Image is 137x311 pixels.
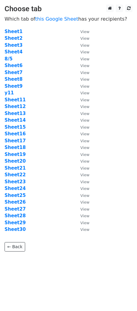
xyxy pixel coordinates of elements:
small: View [80,186,89,191]
small: View [80,91,89,95]
a: Sheet19 [5,152,26,157]
a: Sheet28 [5,213,26,218]
a: Sheet13 [5,111,26,116]
small: View [80,29,89,34]
a: ← Back [5,242,25,252]
small: View [80,104,89,109]
a: View [74,138,89,144]
a: Sheet11 [5,97,26,103]
strong: Sheet8 [5,76,22,82]
a: Sheet1 [5,29,22,34]
small: View [80,125,89,130]
small: View [80,152,89,157]
small: View [80,145,89,150]
a: View [74,206,89,212]
a: Sheet17 [5,138,26,144]
h3: Choose tab [5,5,132,13]
a: View [74,172,89,177]
small: View [80,193,89,198]
strong: Sheet12 [5,104,26,109]
small: View [80,36,89,41]
small: View [80,180,89,184]
a: Sheet3 [5,42,22,48]
small: View [80,77,89,82]
a: this Google Sheet [35,16,78,22]
strong: 8/5 [5,56,12,62]
a: View [74,227,89,232]
small: View [80,132,89,136]
a: View [74,213,89,218]
a: View [74,158,89,164]
a: View [74,186,89,191]
a: View [74,97,89,103]
a: Sheet24 [5,186,26,191]
a: Sheet4 [5,49,22,55]
small: View [80,70,89,75]
a: Sheet18 [5,145,26,150]
a: Sheet30 [5,227,26,232]
a: View [74,90,89,96]
small: View [80,227,89,232]
a: View [74,145,89,150]
a: Sheet16 [5,131,26,137]
a: View [74,152,89,157]
a: View [74,42,89,48]
a: View [74,179,89,184]
a: View [74,70,89,75]
small: View [80,50,89,54]
strong: Sheet26 [5,199,26,205]
strong: Sheet14 [5,117,26,123]
a: View [74,83,89,89]
a: Sheet23 [5,179,26,184]
strong: Sheet22 [5,172,26,177]
a: View [74,124,89,130]
a: Sheet6 [5,63,22,68]
a: y11 [5,90,14,96]
small: View [80,63,89,68]
small: View [80,166,89,171]
small: View [80,173,89,177]
small: View [80,43,89,48]
small: View [80,159,89,164]
small: View [80,111,89,116]
p: Which tab of has your recipients? [5,16,132,22]
a: Sheet2 [5,35,22,41]
a: View [74,49,89,55]
a: Sheet27 [5,206,26,212]
small: View [80,221,89,225]
small: View [80,118,89,123]
a: View [74,56,89,62]
small: View [80,207,89,211]
small: View [80,214,89,218]
a: View [74,199,89,205]
a: View [74,131,89,137]
a: Sheet20 [5,158,26,164]
a: View [74,117,89,123]
strong: Sheet29 [5,220,26,225]
small: View [80,57,89,61]
a: Sheet7 [5,70,22,75]
strong: Sheet15 [5,124,26,130]
a: View [74,63,89,68]
a: Sheet25 [5,193,26,198]
a: View [74,29,89,34]
a: View [74,220,89,225]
